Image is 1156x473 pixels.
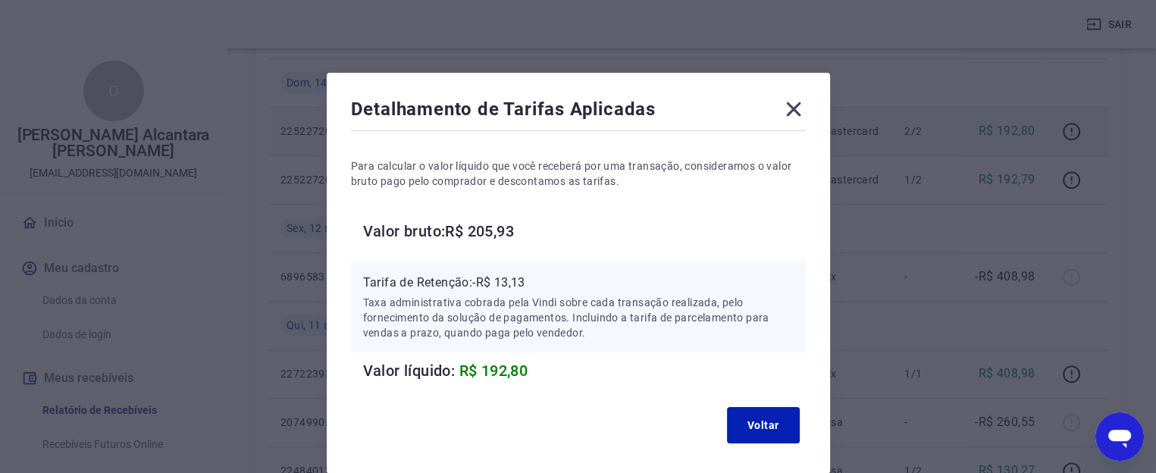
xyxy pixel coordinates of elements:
[363,359,806,383] h6: Valor líquido:
[1095,412,1144,461] iframe: Botão para abrir a janela de mensagens
[351,97,806,127] div: Detalhamento de Tarifas Aplicadas
[727,407,800,443] button: Voltar
[363,274,794,292] p: Tarifa de Retenção: -R$ 13,13
[459,362,528,380] span: R$ 192,80
[351,158,806,189] p: Para calcular o valor líquido que você receberá por uma transação, consideramos o valor bruto pag...
[363,295,794,340] p: Taxa administrativa cobrada pela Vindi sobre cada transação realizada, pelo fornecimento da soluç...
[363,219,806,243] h6: Valor bruto: R$ 205,93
